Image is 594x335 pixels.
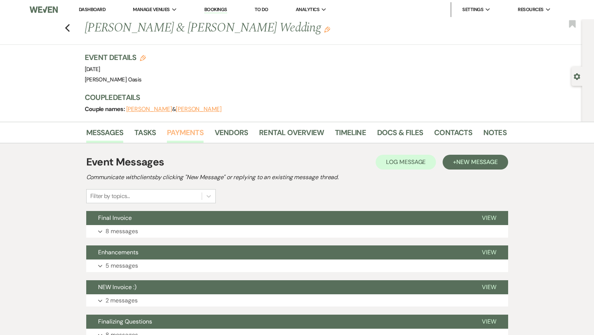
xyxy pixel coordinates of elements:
span: Final Invoice [98,214,132,222]
button: Edit [324,26,330,33]
button: Final Invoice [86,211,470,225]
a: Tasks [134,127,156,143]
button: +New Message [443,155,508,170]
span: Log Message [386,158,426,166]
span: View [482,318,496,325]
h1: [PERSON_NAME] & [PERSON_NAME] Wedding [85,19,416,37]
img: Weven Logo [30,2,58,17]
span: Finalizing Questions [98,318,152,325]
span: Enhancements [98,248,138,256]
a: Dashboard [79,6,105,13]
a: Timeline [335,127,366,143]
span: Resources [518,6,543,13]
button: 5 messages [86,259,508,272]
span: View [482,283,496,291]
button: Open lead details [574,73,580,80]
a: Contacts [434,127,472,143]
span: View [482,248,496,256]
button: View [470,211,508,225]
h1: Event Messages [86,154,164,170]
a: To Do [255,6,268,13]
a: Messages [86,127,124,143]
h3: Couple Details [85,92,499,103]
a: Rental Overview [259,127,324,143]
span: [PERSON_NAME] Oasis [85,76,142,83]
button: [PERSON_NAME] [126,106,172,112]
button: 8 messages [86,225,508,238]
a: Bookings [204,6,227,13]
button: View [470,315,508,329]
button: Enhancements [86,245,470,259]
p: 5 messages [105,261,138,271]
button: Log Message [376,155,436,170]
span: & [126,105,222,113]
h2: Communicate with clients by clicking "New Message" or replying to an existing message thread. [86,173,508,182]
a: Payments [167,127,204,143]
button: [PERSON_NAME] [176,106,222,112]
span: New Message [456,158,497,166]
span: Settings [462,6,483,13]
button: View [470,245,508,259]
span: Analytics [296,6,319,13]
div: Filter by topics... [90,192,130,201]
button: View [470,280,508,294]
button: Finalizing Questions [86,315,470,329]
button: NEW Invoice :) [86,280,470,294]
a: Docs & Files [377,127,423,143]
p: 8 messages [105,227,138,236]
span: View [482,214,496,222]
span: Manage Venues [133,6,170,13]
h3: Event Details [85,52,146,63]
span: [DATE] [85,66,100,73]
a: Vendors [215,127,248,143]
a: Notes [483,127,507,143]
button: 2 messages [86,294,508,307]
p: 2 messages [105,296,138,305]
span: Couple names: [85,105,126,113]
span: NEW Invoice :) [98,283,137,291]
